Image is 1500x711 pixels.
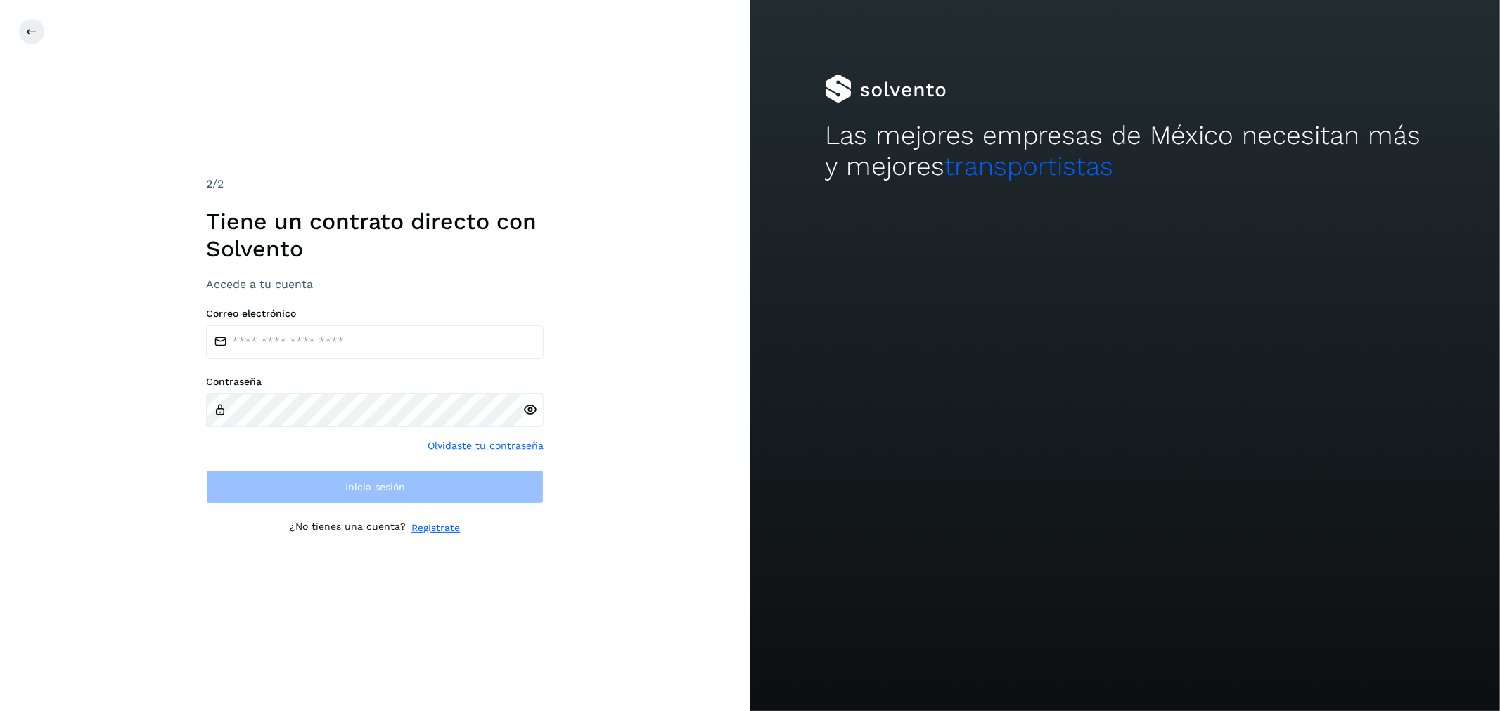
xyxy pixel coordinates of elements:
div: /2 [206,176,544,193]
label: Contraseña [206,376,544,388]
p: ¿No tienes una cuenta? [290,521,406,535]
a: Olvidaste tu contraseña [428,438,544,453]
a: Regístrate [411,521,460,535]
h1: Tiene un contrato directo con Solvento [206,208,544,262]
span: Inicia sesión [345,482,405,492]
label: Correo electrónico [206,308,544,320]
span: 2 [206,177,212,190]
button: Inicia sesión [206,470,544,504]
span: transportistas [944,151,1113,181]
h2: Las mejores empresas de México necesitan más y mejores [825,120,1425,183]
h3: Accede a tu cuenta [206,278,544,291]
